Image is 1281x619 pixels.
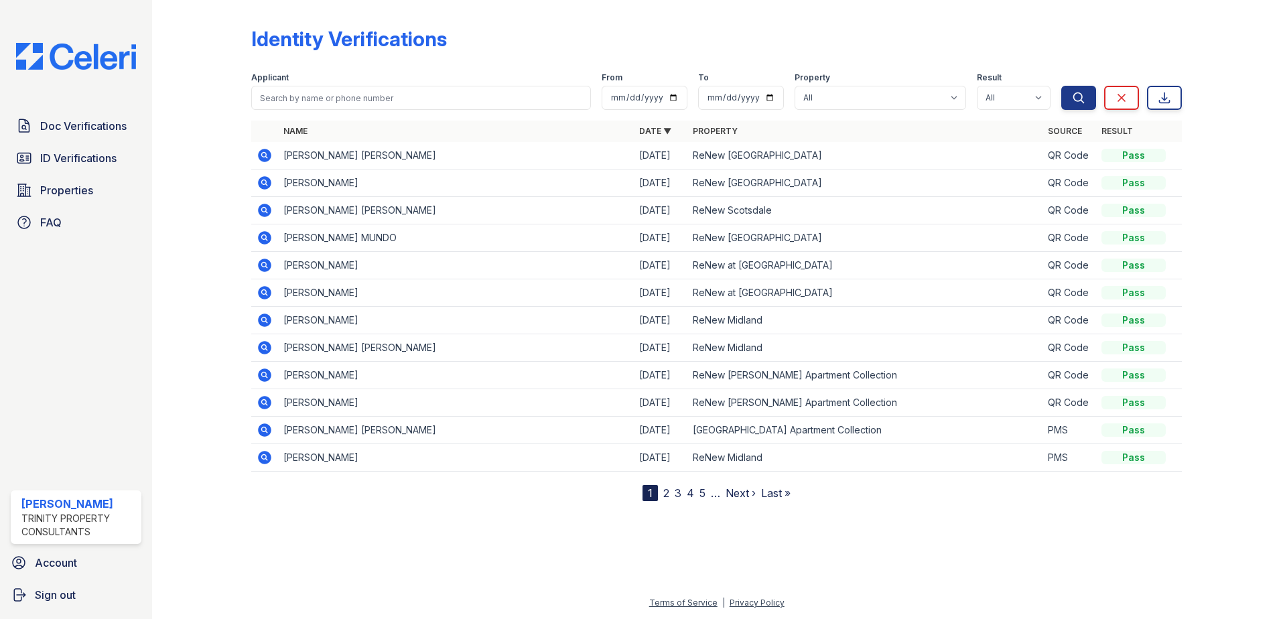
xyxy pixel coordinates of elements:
div: Pass [1101,451,1166,464]
div: | [722,598,725,608]
div: 1 [643,485,658,501]
td: [DATE] [634,142,687,169]
div: Pass [1101,204,1166,217]
td: QR Code [1042,252,1096,279]
div: Pass [1101,286,1166,299]
td: ReNew [PERSON_NAME] Apartment Collection [687,389,1043,417]
td: [PERSON_NAME] [PERSON_NAME] [278,197,634,224]
div: Pass [1101,231,1166,245]
a: Name [283,126,308,136]
a: Terms of Service [649,598,718,608]
a: 4 [687,486,694,500]
td: ReNew [GEOGRAPHIC_DATA] [687,142,1043,169]
div: Pass [1101,423,1166,437]
td: [DATE] [634,362,687,389]
td: [DATE] [634,224,687,252]
td: [PERSON_NAME] [278,252,634,279]
a: Result [1101,126,1133,136]
a: ID Verifications [11,145,141,171]
td: QR Code [1042,334,1096,362]
td: QR Code [1042,197,1096,224]
td: [PERSON_NAME] MUNDO [278,224,634,252]
label: Result [977,72,1002,83]
div: Pass [1101,396,1166,409]
td: [DATE] [634,334,687,362]
label: To [698,72,709,83]
div: Pass [1101,149,1166,162]
a: Date ▼ [639,126,671,136]
a: Last » [761,486,791,500]
td: PMS [1042,444,1096,472]
a: Property [693,126,738,136]
a: FAQ [11,209,141,236]
td: ReNew at [GEOGRAPHIC_DATA] [687,279,1043,307]
span: Sign out [35,587,76,603]
td: QR Code [1042,169,1096,197]
div: Pass [1101,341,1166,354]
td: QR Code [1042,362,1096,389]
a: 3 [675,486,681,500]
td: [DATE] [634,197,687,224]
td: [DATE] [634,444,687,472]
div: Pass [1101,259,1166,272]
a: 5 [699,486,705,500]
td: [DATE] [634,169,687,197]
td: ReNew Scotsdale [687,197,1043,224]
td: [DATE] [634,252,687,279]
td: [DATE] [634,389,687,417]
span: Account [35,555,77,571]
td: QR Code [1042,142,1096,169]
div: [PERSON_NAME] [21,496,136,512]
label: Applicant [251,72,289,83]
div: Identity Verifications [251,27,447,51]
td: [PERSON_NAME] [PERSON_NAME] [278,142,634,169]
td: [PERSON_NAME] [278,444,634,472]
td: ReNew [GEOGRAPHIC_DATA] [687,169,1043,197]
td: ReNew Midland [687,444,1043,472]
td: [PERSON_NAME] [278,279,634,307]
span: Doc Verifications [40,118,127,134]
div: Pass [1101,314,1166,327]
img: CE_Logo_Blue-a8612792a0a2168367f1c8372b55b34899dd931a85d93a1a3d3e32e68fde9ad4.png [5,43,147,70]
td: [DATE] [634,279,687,307]
span: Properties [40,182,93,198]
td: [GEOGRAPHIC_DATA] Apartment Collection [687,417,1043,444]
span: FAQ [40,214,62,230]
td: ReNew [GEOGRAPHIC_DATA] [687,224,1043,252]
span: … [711,485,720,501]
label: From [602,72,622,83]
td: ReNew [PERSON_NAME] Apartment Collection [687,362,1043,389]
a: 2 [663,486,669,500]
td: ReNew at [GEOGRAPHIC_DATA] [687,252,1043,279]
a: Sign out [5,581,147,608]
td: ReNew Midland [687,307,1043,334]
td: PMS [1042,417,1096,444]
td: QR Code [1042,389,1096,417]
a: Privacy Policy [730,598,785,608]
div: Pass [1101,368,1166,382]
a: Account [5,549,147,576]
td: [DATE] [634,307,687,334]
td: [PERSON_NAME] [278,169,634,197]
td: [PERSON_NAME] [278,307,634,334]
input: Search by name or phone number [251,86,591,110]
td: [DATE] [634,417,687,444]
td: QR Code [1042,279,1096,307]
div: Trinity Property Consultants [21,512,136,539]
a: Source [1048,126,1082,136]
td: QR Code [1042,224,1096,252]
td: [PERSON_NAME] [PERSON_NAME] [278,417,634,444]
td: [PERSON_NAME] [278,389,634,417]
a: Doc Verifications [11,113,141,139]
a: Properties [11,177,141,204]
span: ID Verifications [40,150,117,166]
td: [PERSON_NAME] [278,362,634,389]
td: QR Code [1042,307,1096,334]
label: Property [795,72,830,83]
td: [PERSON_NAME] [PERSON_NAME] [278,334,634,362]
td: ReNew Midland [687,334,1043,362]
div: Pass [1101,176,1166,190]
a: Next › [726,486,756,500]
